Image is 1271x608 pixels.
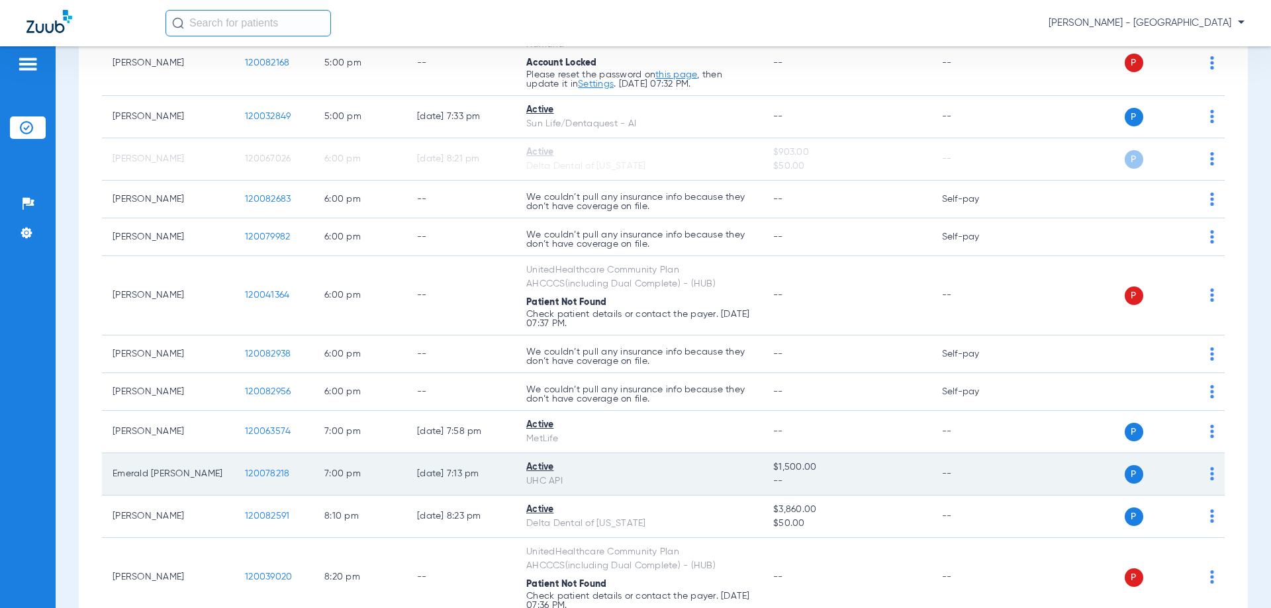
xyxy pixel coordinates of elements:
[526,70,752,89] p: Please reset the password on , then update it in . [DATE] 07:32 PM.
[773,474,920,488] span: --
[102,453,234,496] td: Emerald [PERSON_NAME]
[526,146,752,159] div: Active
[773,159,920,173] span: $50.00
[1210,110,1214,123] img: group-dot-blue.svg
[526,159,752,173] div: Delta Dental of [US_STATE]
[931,138,1021,181] td: --
[526,580,606,589] span: Patient Not Found
[102,496,234,538] td: [PERSON_NAME]
[1210,385,1214,398] img: group-dot-blue.svg
[1125,150,1143,169] span: P
[26,10,72,33] img: Zuub Logo
[406,496,516,538] td: [DATE] 8:23 PM
[102,96,234,138] td: [PERSON_NAME]
[17,56,38,72] img: hamburger-icon
[314,138,406,181] td: 6:00 PM
[1125,465,1143,484] span: P
[773,427,783,436] span: --
[406,373,516,411] td: --
[406,411,516,453] td: [DATE] 7:58 PM
[931,411,1021,453] td: --
[165,10,331,36] input: Search for patients
[931,373,1021,411] td: Self-pay
[1125,108,1143,126] span: P
[245,232,290,241] span: 120079982
[245,290,289,300] span: 120041364
[773,460,920,474] span: $1,500.00
[931,30,1021,96] td: --
[526,263,752,291] div: UnitedHealthcare Community Plan AHCCCS(including Dual Complete) - (HUB)
[406,30,516,96] td: --
[526,310,752,328] p: Check patient details or contact the payer. [DATE] 07:37 PM.
[102,373,234,411] td: [PERSON_NAME]
[406,335,516,373] td: --
[773,112,783,121] span: --
[1205,544,1271,608] div: Chat Widget
[526,298,606,307] span: Patient Not Found
[1210,288,1214,302] img: group-dot-blue.svg
[526,58,597,67] span: Account Locked
[102,335,234,373] td: [PERSON_NAME]
[314,96,406,138] td: 5:00 PM
[526,347,752,366] p: We couldn’t pull any insurance info because they don’t have coverage on file.
[245,572,292,582] span: 120039020
[314,181,406,218] td: 6:00 PM
[931,256,1021,335] td: --
[773,58,783,67] span: --
[526,545,752,573] div: UnitedHealthcare Community Plan AHCCCS(including Dual Complete) - (HUB)
[773,195,783,204] span: --
[526,230,752,249] p: We couldn’t pull any insurance info because they don’t have coverage on file.
[773,387,783,396] span: --
[931,496,1021,538] td: --
[314,218,406,256] td: 6:00 PM
[773,232,783,241] span: --
[102,411,234,453] td: [PERSON_NAME]
[526,517,752,531] div: Delta Dental of [US_STATE]
[245,469,289,478] span: 120078218
[1125,568,1143,587] span: P
[102,181,234,218] td: [PERSON_NAME]
[314,335,406,373] td: 6:00 PM
[406,96,516,138] td: [DATE] 7:33 PM
[406,181,516,218] td: --
[773,517,920,531] span: $50.00
[314,496,406,538] td: 8:10 PM
[314,411,406,453] td: 7:00 PM
[1210,193,1214,206] img: group-dot-blue.svg
[172,17,184,29] img: Search Icon
[245,387,291,396] span: 120082956
[773,349,783,359] span: --
[526,474,752,488] div: UHC API
[1125,54,1143,72] span: P
[931,96,1021,138] td: --
[655,70,697,79] a: this page
[578,79,614,89] a: Settings
[406,453,516,496] td: [DATE] 7:13 PM
[102,218,234,256] td: [PERSON_NAME]
[314,256,406,335] td: 6:00 PM
[245,511,289,521] span: 120082591
[773,146,920,159] span: $903.00
[406,256,516,335] td: --
[931,181,1021,218] td: Self-pay
[245,195,291,204] span: 120082683
[773,503,920,517] span: $3,860.00
[245,349,291,359] span: 120082938
[526,385,752,404] p: We couldn’t pull any insurance info because they don’t have coverage on file.
[1125,507,1143,526] span: P
[931,335,1021,373] td: Self-pay
[526,503,752,517] div: Active
[1125,423,1143,441] span: P
[245,112,291,121] span: 120032849
[1049,17,1245,30] span: [PERSON_NAME] - [GEOGRAPHIC_DATA]
[1210,152,1214,165] img: group-dot-blue.svg
[526,117,752,131] div: Sun Life/Dentaquest - AI
[526,432,752,446] div: MetLife
[773,290,783,300] span: --
[314,30,406,96] td: 5:00 PM
[1210,467,1214,480] img: group-dot-blue.svg
[406,218,516,256] td: --
[1210,347,1214,361] img: group-dot-blue.svg
[102,30,234,96] td: [PERSON_NAME]
[526,193,752,211] p: We couldn’t pull any insurance info because they don’t have coverage on file.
